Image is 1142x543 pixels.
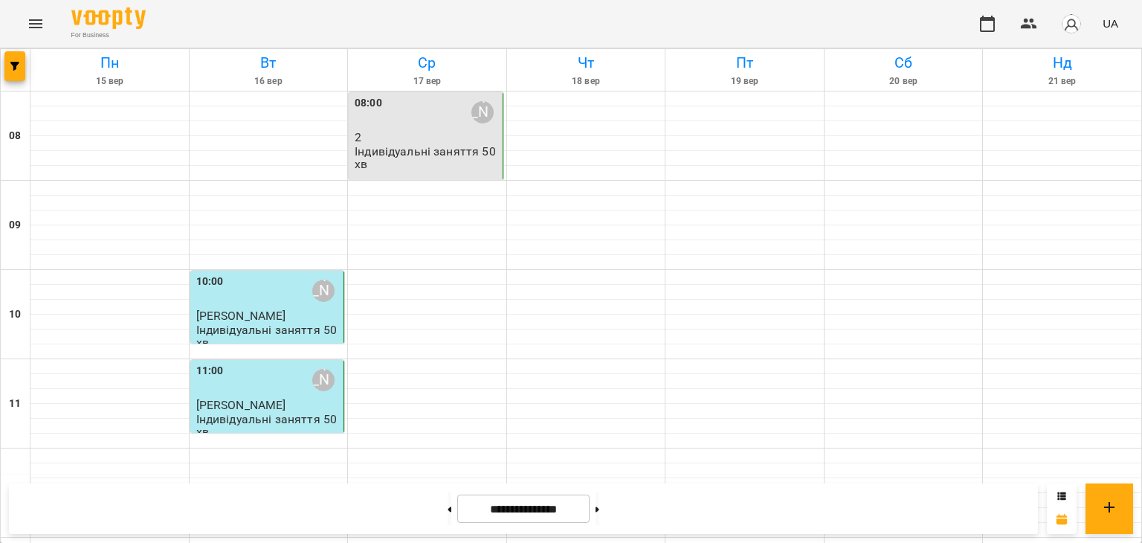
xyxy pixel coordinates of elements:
label: 08:00 [355,95,382,112]
p: 2 [355,131,500,144]
h6: Ср [350,51,504,74]
h6: Чт [509,51,663,74]
span: [PERSON_NAME] [196,398,286,412]
label: 11:00 [196,363,224,379]
div: Ольга Горевич [312,280,335,302]
span: For Business [71,30,146,40]
button: UA [1097,10,1124,37]
div: Ольга Горевич [471,101,494,123]
h6: 19 вер [668,74,822,89]
p: Індивідуальні заняття 50хв [196,413,341,439]
div: Ольга Горевич [312,369,335,391]
img: avatar_s.png [1061,13,1082,34]
p: Індивідуальні заняття 50хв [355,145,500,171]
h6: 21 вер [985,74,1139,89]
h6: Пн [33,51,187,74]
span: UA [1103,16,1118,31]
h6: 10 [9,306,21,323]
h6: 20 вер [827,74,981,89]
h6: Вт [192,51,346,74]
h6: Сб [827,51,981,74]
h6: 18 вер [509,74,663,89]
h6: 17 вер [350,74,504,89]
label: 10:00 [196,274,224,290]
h6: 08 [9,128,21,144]
button: Menu [18,6,54,42]
h6: 11 [9,396,21,412]
span: [PERSON_NAME] [196,309,286,323]
h6: Пт [668,51,822,74]
p: Індивідуальні заняття 50хв [196,324,341,350]
h6: 15 вер [33,74,187,89]
h6: 09 [9,217,21,234]
h6: Нд [985,51,1139,74]
h6: 16 вер [192,74,346,89]
img: Voopty Logo [71,7,146,29]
